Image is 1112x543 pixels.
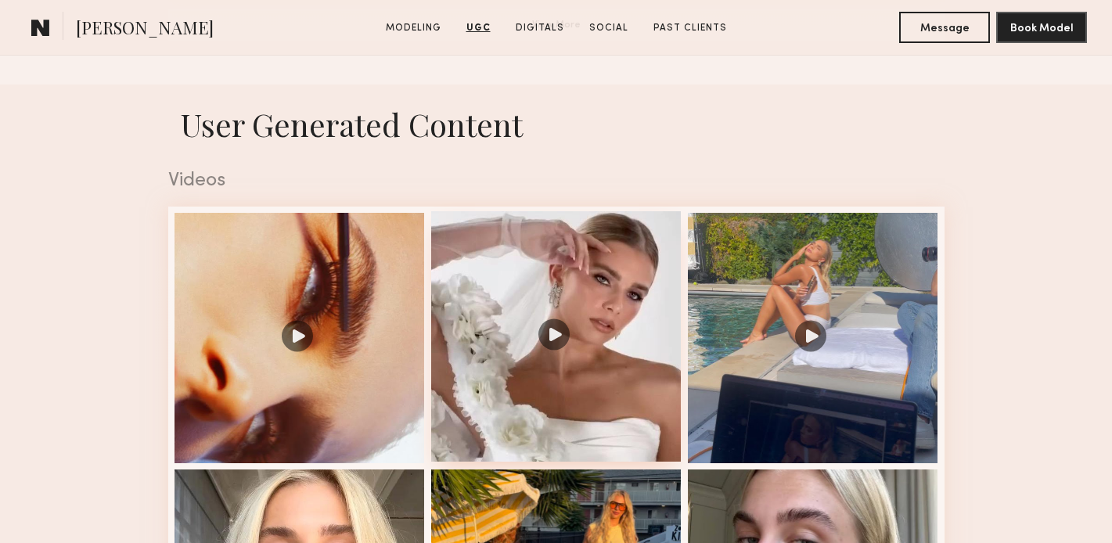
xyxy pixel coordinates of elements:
div: Videos [168,171,945,191]
h1: User Generated Content [156,103,957,145]
a: Modeling [380,21,448,35]
a: Past Clients [647,21,733,35]
a: Book Model [996,20,1087,34]
a: Digitals [509,21,570,35]
button: Message [899,12,990,43]
a: UGC [460,21,497,35]
a: Social [583,21,635,35]
button: Book Model [996,12,1087,43]
span: [PERSON_NAME] [76,16,214,43]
